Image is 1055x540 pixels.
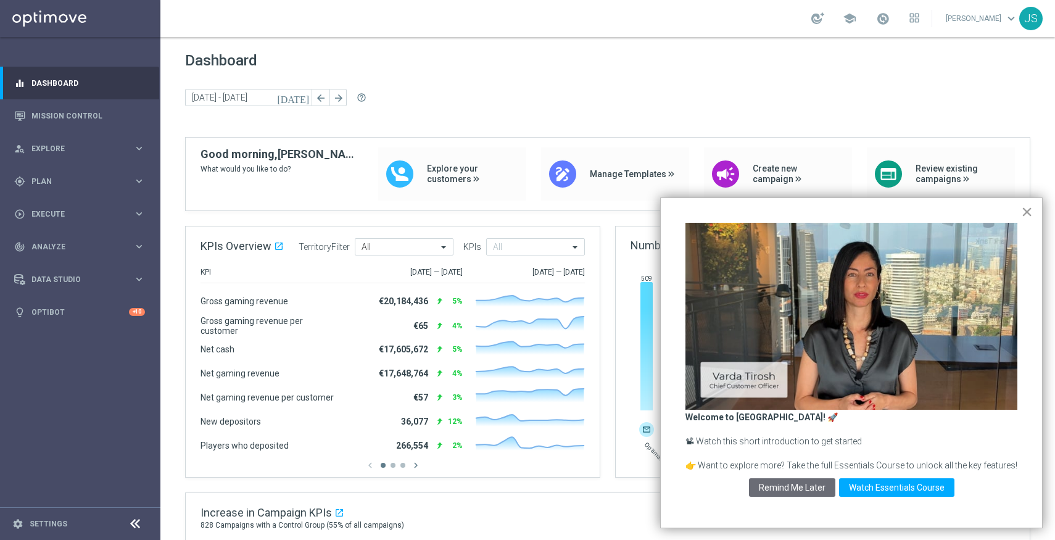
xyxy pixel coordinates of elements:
[30,520,67,528] a: Settings
[685,436,1017,448] p: 📽 Watch this short introduction to get started
[14,274,133,285] div: Data Studio
[945,9,1019,28] a: [PERSON_NAME]
[1004,12,1018,25] span: keyboard_arrow_down
[31,99,145,132] a: Mission Control
[14,143,133,154] div: Explore
[843,12,856,25] span: school
[1021,202,1033,222] button: Close
[133,241,145,252] i: keyboard_arrow_right
[14,78,25,89] i: equalizer
[839,478,954,497] button: Watch Essentials Course
[31,243,133,251] span: Analyze
[133,143,145,154] i: keyboard_arrow_right
[14,176,133,187] div: Plan
[133,273,145,285] i: keyboard_arrow_right
[14,241,25,252] i: track_changes
[31,276,133,283] span: Data Studio
[31,67,145,99] a: Dashboard
[31,145,133,152] span: Explore
[133,175,145,187] i: keyboard_arrow_right
[14,241,133,252] div: Analyze
[129,308,145,316] div: +10
[31,210,133,218] span: Execute
[14,209,25,220] i: play_circle_outline
[749,478,835,497] button: Remind Me Later
[14,296,145,328] div: Optibot
[14,209,133,220] div: Execute
[14,307,25,318] i: lightbulb
[31,178,133,185] span: Plan
[685,460,1017,472] p: 👉 Want to explore more? Take the full Essentials Course to unlock all the key features!
[685,412,838,422] strong: Welcome to [GEOGRAPHIC_DATA]! 🚀
[685,223,1017,410] iframe: Welcome to Optimove!
[133,208,145,220] i: keyboard_arrow_right
[31,296,129,328] a: Optibot
[14,67,145,99] div: Dashboard
[14,143,25,154] i: person_search
[14,99,145,132] div: Mission Control
[14,176,25,187] i: gps_fixed
[12,518,23,530] i: settings
[1019,7,1043,30] div: JS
